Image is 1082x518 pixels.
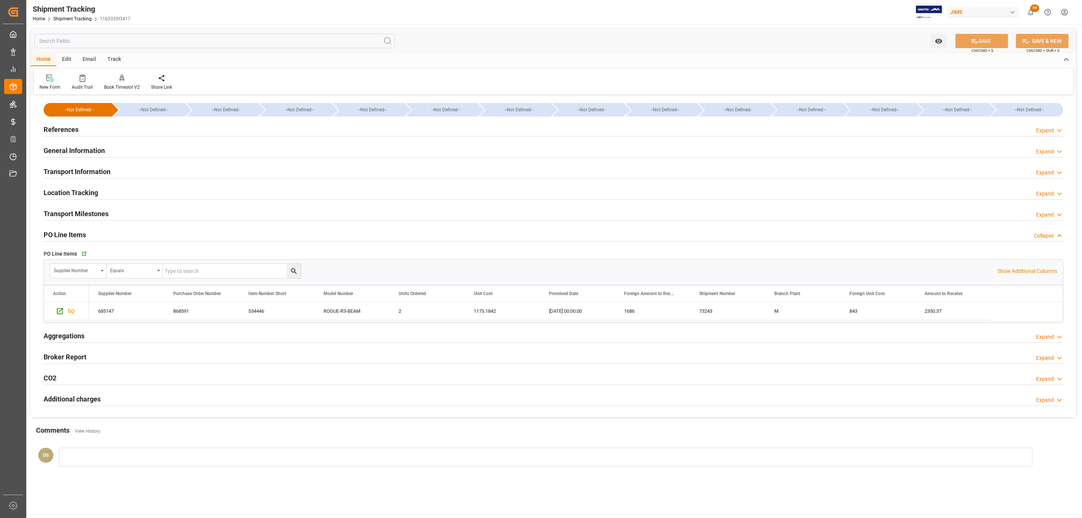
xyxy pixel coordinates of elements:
div: Press SPACE to select this row. [89,302,991,320]
button: search button [287,264,301,278]
h2: Comments [36,425,70,435]
span: Branch Plant [774,291,800,296]
div: --Not Defined-- [114,103,185,117]
div: --Not Defined-- [772,103,843,117]
button: Help Center [1039,4,1056,21]
a: Shipment Tracking [53,16,92,21]
div: 843 [840,302,916,320]
div: 868591 [164,302,239,320]
div: --Not Defined-- [260,103,331,117]
div: --Not Defined-- [121,103,185,117]
a: Home [33,16,45,21]
div: Home [31,53,56,66]
div: --Not Defined-- [487,103,551,117]
div: JIMS [947,7,1019,18]
div: ROGUE-R3-BEAM [314,302,390,320]
div: 73243 [690,302,765,320]
span: Supplier Number [98,291,131,296]
h2: PO Line Items [44,230,86,240]
h2: CO2 [44,373,56,383]
span: PO Line Items [44,250,77,258]
div: Expand [1036,148,1054,156]
div: Expand [1036,375,1054,383]
span: Amount to Receive [925,291,963,296]
div: --Not Defined-- [44,103,112,117]
span: Foreign Amount to Receive [624,291,674,296]
button: open menu [931,34,946,48]
div: --Not Defined-- [991,103,1063,117]
h2: Aggregations [44,331,85,341]
div: --Not Defined-- [699,103,770,117]
div: --Not Defined-- [333,103,405,117]
div: 534446 [239,302,314,320]
span: Ctrl/CMD + S [972,48,993,53]
div: Audit Trail [72,84,93,91]
span: Units Ordered [399,291,426,296]
span: Ctrl/CMD + Shift + S [1026,48,1059,53]
span: 54 [1030,5,1039,12]
div: 2 [390,302,465,320]
div: --Not Defined-- [926,103,990,117]
div: Expand [1036,169,1054,177]
div: 1175.1842 [465,302,540,320]
div: --Not Defined-- [414,103,478,117]
div: --Not Defined-- [479,103,551,117]
span: Item Number Short [248,291,286,296]
span: Shipment Number [699,291,735,296]
button: open menu [50,264,106,278]
div: --Not Defined-- [51,103,107,117]
a: View History [75,429,100,434]
div: 2350.37 [916,302,991,320]
div: Action [53,291,66,296]
span: Foreign Unit Cost [849,291,885,296]
div: New Form [39,84,60,91]
div: --Not Defined-- [845,103,916,117]
div: Share Link [151,84,172,91]
button: JIMS [947,5,1022,19]
h2: Transport Information [44,167,110,177]
div: Expand [1036,211,1054,219]
span: Purchase Order Number [173,291,221,296]
div: --Not Defined-- [194,103,258,117]
h2: Additional charges [44,394,101,404]
div: Expand [1036,354,1054,362]
div: Press SPACE to select this row. [44,302,89,320]
button: SAVE [955,34,1008,48]
div: --Not Defined-- [918,103,990,117]
div: --Not Defined-- [706,103,770,117]
div: M [765,302,840,320]
span: DS [43,452,49,458]
div: Expand [1036,396,1054,404]
div: Book Timeslot V2 [104,84,140,91]
img: Exertis%20JAM%20-%20Email%20Logo.jpg_1722504956.jpg [916,6,942,19]
button: open menu [106,264,163,278]
div: Shipment Tracking [33,3,130,15]
div: --Not Defined-- [852,103,916,117]
div: Collapse [1034,232,1054,240]
div: Expand [1036,127,1054,135]
div: --Not Defined-- [406,103,478,117]
h2: General Information [44,145,105,156]
div: --Not Defined-- [560,103,624,117]
h2: Transport Milestones [44,209,109,219]
div: --Not Defined-- [999,103,1059,117]
h2: Location Tracking [44,188,98,198]
button: show 54 new notifications [1022,4,1039,21]
div: Supplier Number [54,265,98,274]
div: --Not Defined-- [779,103,843,117]
div: [DATE] 00:00:00 [540,302,615,320]
div: --Not Defined-- [267,103,331,117]
div: Email [77,53,102,66]
span: Promised Date [549,291,578,296]
span: Unit Cost [474,291,493,296]
div: Expand [1036,190,1054,198]
input: Search Fields [35,34,395,48]
div: --Not Defined-- [633,103,697,117]
div: --Not Defined-- [626,103,697,117]
div: --Not Defined-- [553,103,624,117]
div: 1686 [615,302,690,320]
input: Type to search [163,264,301,278]
div: --Not Defined-- [187,103,258,117]
div: Equals [110,265,154,274]
div: --Not Defined-- [341,103,405,117]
